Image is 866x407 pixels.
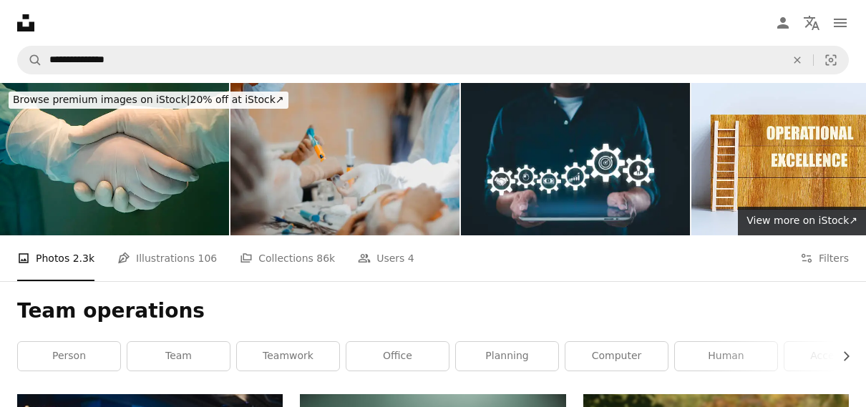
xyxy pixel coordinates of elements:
[826,9,855,37] button: Menu
[17,46,849,74] form: Find visuals sitewide
[240,235,335,281] a: Collections 86k
[127,342,230,371] a: team
[456,342,558,371] a: planning
[797,9,826,37] button: Language
[13,94,190,105] span: Browse premium images on iStock |
[117,235,217,281] a: Illustrations 106
[198,250,218,266] span: 106
[358,235,414,281] a: Users 4
[18,342,120,371] a: person
[565,342,668,371] a: computer
[782,46,813,74] button: Clear
[316,250,335,266] span: 86k
[17,298,849,324] h1: Team operations
[769,9,797,37] a: Log in / Sign up
[833,342,849,371] button: scroll list to the right
[675,342,777,371] a: human
[814,46,848,74] button: Visual search
[13,94,284,105] span: 20% off at iStock ↗
[18,46,42,74] button: Search Unsplash
[17,14,34,31] a: Home — Unsplash
[746,215,857,226] span: View more on iStock ↗
[408,250,414,266] span: 4
[237,342,339,371] a: teamwork
[230,83,459,235] img: Operation for liposuction, lipofilling, surgery in cosmetology - fat and stem cell transplantation.
[461,83,690,235] img: The concept of productivity and production capacity encompasses industrial management focused on ...
[346,342,449,371] a: office
[800,235,849,281] button: Filters
[738,207,866,235] a: View more on iStock↗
